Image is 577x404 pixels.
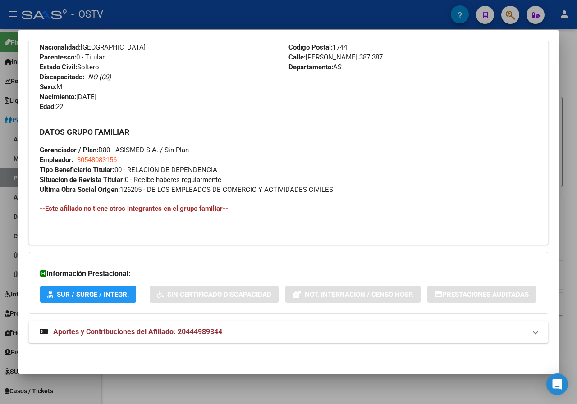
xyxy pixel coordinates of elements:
[288,63,342,71] span: AS
[288,53,383,61] span: [PERSON_NAME] 387 387
[288,33,319,41] strong: Localidad:
[40,83,56,91] strong: Sexo:
[40,53,105,61] span: 0 - Titular
[40,176,125,184] strong: Situacion de Revista Titular:
[77,156,117,164] span: 30548083156
[40,53,76,61] strong: Parentesco:
[40,186,333,194] span: 126205 - DE LOS EMPLEADOS DE COMERCIO Y ACTIVIDADES CIVILES
[40,166,217,174] span: 00 - RELACION DE DEPENDENCIA
[88,73,111,81] i: NO (00)
[40,33,184,41] span: DU - DOCUMENTO UNICO 44498934
[40,286,136,303] button: SUR / SURGE / INTEGR.
[40,166,114,174] strong: Tipo Beneficiario Titular:
[546,373,568,395] div: Open Intercom Messenger
[40,186,120,194] strong: Ultima Obra Social Origen:
[288,43,333,51] strong: Código Postal:
[40,146,98,154] strong: Gerenciador / Plan:
[40,204,537,213] h4: --Este afiliado no tiene otros integrantes en el grupo familiar--
[305,291,413,299] span: Not. Internacion / Censo Hosp.
[40,63,99,71] span: Soltero
[288,43,347,51] span: 1744
[167,291,271,299] span: Sin Certificado Discapacidad
[442,291,529,299] span: Prestaciones Auditadas
[40,43,81,51] strong: Nacionalidad:
[40,63,77,71] strong: Estado Civil:
[40,83,62,91] span: M
[40,146,189,154] span: D80 - ASISMED S.A. / Sin Plan
[285,286,421,303] button: Not. Internacion / Censo Hosp.
[288,53,306,61] strong: Calle:
[40,103,63,111] span: 22
[40,33,76,41] strong: Documento:
[40,103,56,111] strong: Edad:
[29,321,548,343] mat-expansion-panel-header: Aportes y Contribuciones del Afiliado: 20444989344
[57,291,129,299] span: SUR / SURGE / INTEGR.
[288,33,347,41] span: MORENO
[40,127,537,137] h3: DATOS GRUPO FAMILIAR
[40,43,146,51] span: [GEOGRAPHIC_DATA]
[40,156,73,164] strong: Empleador:
[40,176,221,184] span: 0 - Recibe haberes regularmente
[427,286,536,303] button: Prestaciones Auditadas
[40,93,96,101] span: [DATE]
[150,286,279,303] button: Sin Certificado Discapacidad
[40,73,84,81] strong: Discapacitado:
[288,63,333,71] strong: Departamento:
[53,327,222,336] span: Aportes y Contribuciones del Afiliado: 20444989344
[40,268,537,279] h3: Información Prestacional:
[40,93,76,101] strong: Nacimiento:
